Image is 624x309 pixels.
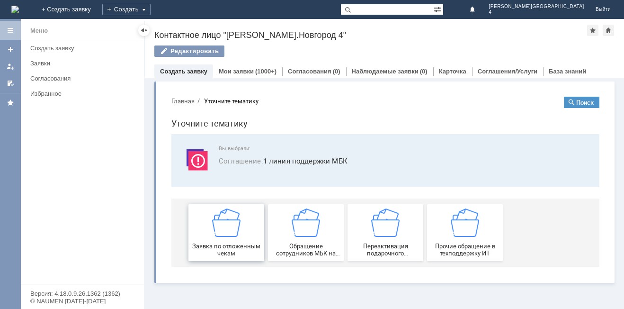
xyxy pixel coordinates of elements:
[11,6,19,13] a: Перейти на домашнюю страницу
[219,68,254,75] a: Мои заявки
[266,154,336,168] span: Прочие обращение в техподдержку ИТ
[30,90,128,97] div: Избранное
[19,56,47,85] img: svg%3E
[207,119,236,148] img: getfafe0041f1c547558d014b707d1d9f05
[27,71,142,86] a: Согласования
[30,75,138,82] div: Согласования
[27,41,142,55] a: Создать заявку
[489,9,584,15] span: 4
[263,115,339,172] a: Прочие обращение в техподдержку ИТ
[420,68,428,75] div: (0)
[549,68,586,75] a: База знаний
[287,119,315,148] img: getfafe0041f1c547558d014b707d1d9f05
[255,68,276,75] div: (1000+)
[603,25,614,36] div: Сделать домашней страницей
[30,60,138,67] div: Заявки
[30,298,134,304] div: © NAUMEN [DATE]-[DATE]
[25,115,100,172] button: Заявка по отложенным чекам
[128,119,156,148] img: getfafe0041f1c547558d014b707d1d9f05
[288,68,331,75] a: Согласования
[160,68,207,75] a: Создать заявку
[3,76,18,91] a: Мои согласования
[30,291,134,297] div: Версия: 4.18.0.9.26.1362 (1362)
[352,68,419,75] a: Наблюдаемые заявки
[48,119,77,148] img: getfafe0041f1c547558d014b707d1d9f05
[55,66,424,77] span: 1 линия поддержки МБК
[8,8,31,16] button: Главная
[11,6,19,13] img: logo
[439,68,466,75] a: Карточка
[55,56,424,63] span: Вы выбрали:
[107,154,177,168] span: Обращение сотрудников МБК на недоступность тех. поддержки
[184,115,259,172] a: Переактивация подарочного сертификата
[434,4,443,13] span: Расширенный поиск
[102,4,151,15] div: Создать
[27,154,98,168] span: Заявка по отложенным чекам
[489,4,584,9] span: [PERSON_NAME][GEOGRAPHIC_DATA]
[30,45,138,52] div: Создать заявку
[40,9,95,16] div: Уточните тематику
[478,68,537,75] a: Соглашения/Услуги
[104,115,180,172] button: Обращение сотрудников МБК на недоступность тех. поддержки
[400,8,436,19] button: Поиск
[154,30,587,40] div: Контактное лицо "[PERSON_NAME].Новгород 4"
[3,42,18,57] a: Создать заявку
[3,59,18,74] a: Мои заявки
[333,68,340,75] div: (0)
[587,25,598,36] div: Добавить в избранное
[187,154,257,168] span: Переактивация подарочного сертификата
[27,56,142,71] a: Заявки
[55,67,99,76] span: Соглашение :
[30,25,48,36] div: Меню
[8,27,436,41] h1: Уточните тематику
[138,25,150,36] div: Скрыть меню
